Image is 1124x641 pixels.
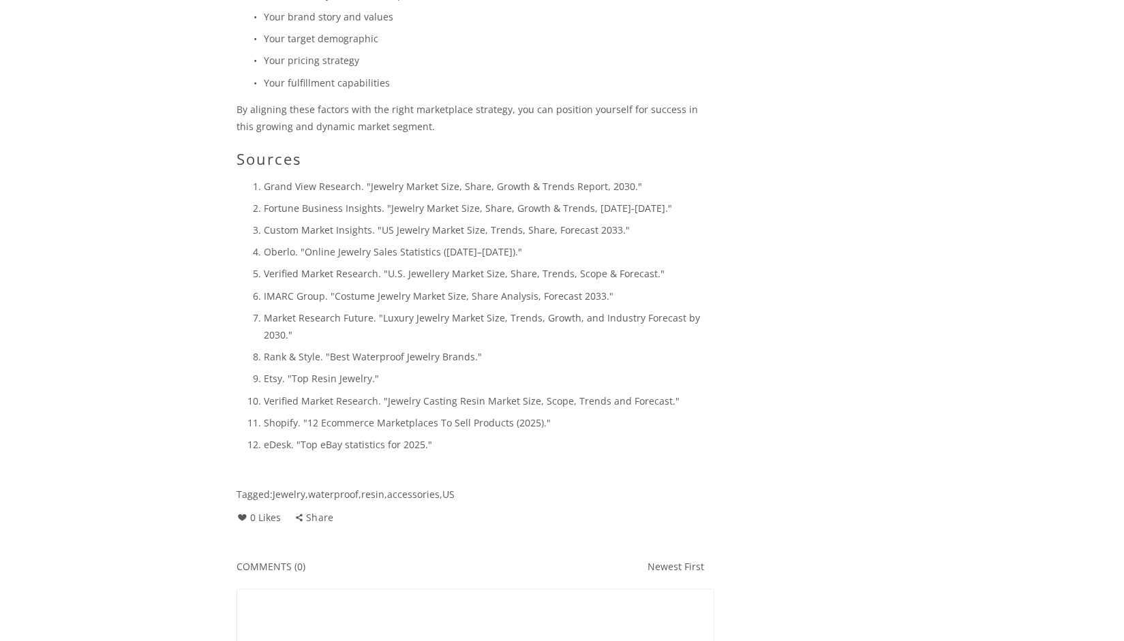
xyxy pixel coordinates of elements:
a: accessories [387,488,440,501]
a: US [442,488,455,501]
p: Tagged: , , , , [237,488,523,501]
p: Verified Market Research. "U.S. Jewellery Market Size, Share, Trends, Scope & Forecast." [264,265,714,282]
p: Fortune Business Insights. "Jewelry Market Size, Share, Growth & Trends, [DATE]-[DATE]." [264,200,714,217]
p: Market Research Future. "Luxury Jewelry Market Size, Trends, Growth, and Industry Forecast by 2030." [264,309,714,343]
p: Custom Market Insights. "US Jewelry Market Size, Trends, Share, Forecast 2033." [264,221,714,238]
a: resin [361,488,384,501]
a: Jewelry [273,488,305,501]
p: eDesk. "Top eBay statistics for 2025." [264,436,714,453]
a: waterproof [308,488,359,501]
p: Your target demographic [264,30,714,47]
p: Your fulfillment capabilities [264,74,714,91]
p: Grand View Research. "Jewelry Market Size, Share, Growth & Trends Report, 2030." [264,178,714,195]
p: Rank & Style. "Best Waterproof Jewelry Brands." [264,348,714,365]
p: Oberlo. "Online Jewelry Sales Statistics ([DATE]–[DATE])." [264,243,714,260]
p: Shopify. "12 Ecommerce Marketplaces To Sell Products (2025)." [264,414,714,431]
span: 0 Likes [237,511,281,524]
p: IMARC Group. "Costume Jewelry Market Size, Share Analysis, Forecast 2033." [264,287,714,304]
p: Etsy. "Top Resin Jewelry." [264,370,714,387]
p: Your pricing strategy [264,52,714,69]
p: Your brand story and values [264,8,714,25]
h2: Sources [237,150,714,168]
div: Share [295,512,333,525]
p: Verified Market Research. "Jewelry Casting Resin Market Size, Scope, Trends and Forecast." [264,392,714,409]
span: Comments (0) [237,560,305,573]
p: By aligning these factors with the right marketplace strategy, you can position yourself for succ... [237,101,714,135]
